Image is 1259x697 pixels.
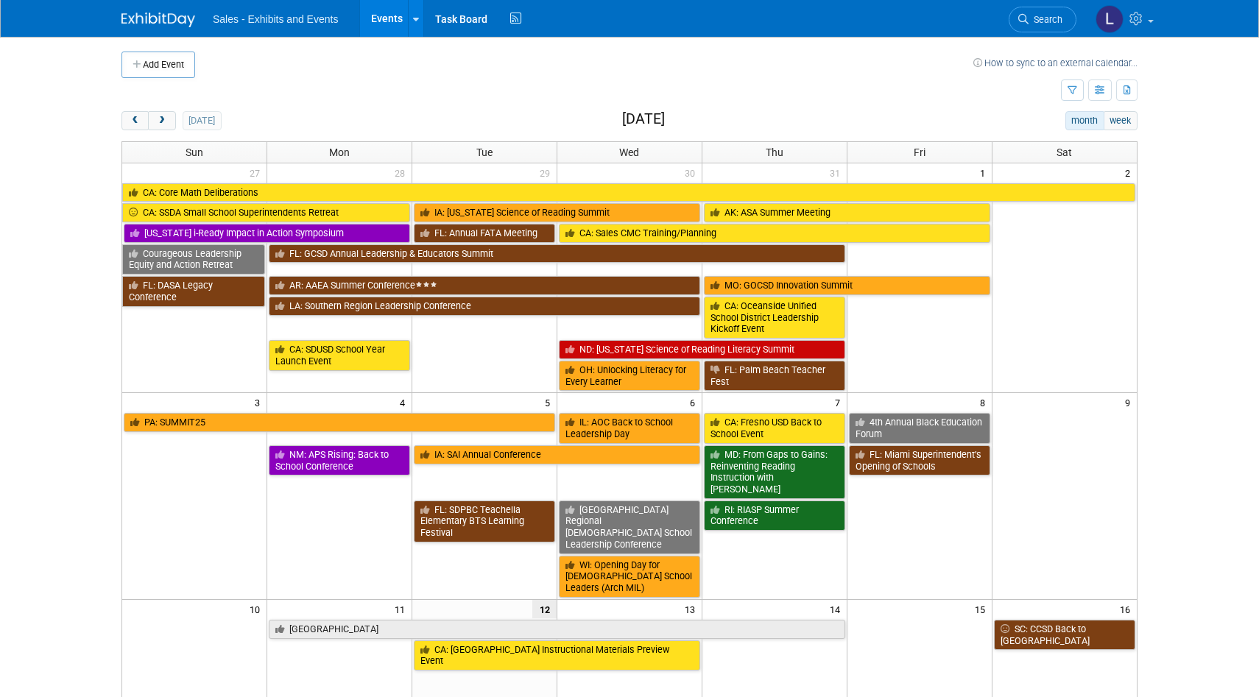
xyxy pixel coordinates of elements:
[122,203,410,222] a: CA: SSDA Small School Superintendents Retreat
[704,276,990,295] a: MO: GOCSD Innovation Summit
[828,163,847,182] span: 31
[1124,163,1137,182] span: 2
[183,111,222,130] button: [DATE]
[688,393,702,411] span: 6
[973,600,992,618] span: 15
[543,393,557,411] span: 5
[622,111,665,127] h2: [DATE]
[1029,14,1062,25] span: Search
[683,600,702,618] span: 13
[1009,7,1076,32] a: Search
[269,244,844,263] a: FL: GCSD Annual Leadership & Educators Summit
[414,203,700,222] a: IA: [US_STATE] Science of Reading Summit
[121,13,195,27] img: ExhibitDay
[269,297,700,316] a: LA: Southern Region Leadership Conference
[122,244,265,275] a: Courageous Leadership Equity and Action Retreat
[398,393,412,411] span: 4
[1104,111,1138,130] button: week
[414,224,555,243] a: FL: Annual FATA Meeting
[849,413,990,443] a: 4th Annual Black Education Forum
[704,445,845,499] a: MD: From Gaps to Gains: Reinventing Reading Instruction with [PERSON_NAME]
[538,163,557,182] span: 29
[559,413,700,443] a: IL: AOC Back to School Leadership Day
[833,393,847,411] span: 7
[269,445,410,475] a: NM: APS Rising: Back to School Conference
[213,13,338,25] span: Sales - Exhibits and Events
[828,600,847,618] span: 14
[122,183,1135,202] a: CA: Core Math Deliberations
[978,393,992,411] span: 8
[414,445,700,464] a: IA: SAI Annual Conference
[393,600,412,618] span: 11
[1124,393,1137,411] span: 9
[148,111,175,130] button: next
[1057,146,1072,158] span: Sat
[559,224,990,243] a: CA: Sales CMC Training/Planning
[704,500,845,531] a: RI: RIASP Summer Conference
[704,413,845,443] a: CA: Fresno USD Back to School Event
[559,361,700,391] a: OH: Unlocking Literacy for Every Learner
[124,224,410,243] a: [US_STATE] i-Ready Impact in Action Symposium
[329,146,350,158] span: Mon
[1096,5,1124,33] img: Lendy Bell
[766,146,783,158] span: Thu
[914,146,925,158] span: Fri
[186,146,203,158] span: Sun
[994,620,1135,650] a: SC: CCSD Back to [GEOGRAPHIC_DATA]
[248,600,267,618] span: 10
[704,361,845,391] a: FL: Palm Beach Teacher Fest
[849,445,990,475] a: FL: Miami Superintendent’s Opening of Schools
[978,163,992,182] span: 1
[532,600,557,618] span: 12
[269,620,844,639] a: [GEOGRAPHIC_DATA]
[269,340,410,370] a: CA: SDUSD School Year Launch Event
[559,500,700,554] a: [GEOGRAPHIC_DATA] Regional [DEMOGRAPHIC_DATA] School Leadership Conference
[704,297,845,339] a: CA: Oceanside Unified School District Leadership Kickoff Event
[393,163,412,182] span: 28
[248,163,267,182] span: 27
[683,163,702,182] span: 30
[122,276,265,306] a: FL: DASA Legacy Conference
[559,556,700,598] a: WI: Opening Day for [DEMOGRAPHIC_DATA] School Leaders (Arch MIL)
[414,640,700,671] a: CA: [GEOGRAPHIC_DATA] Instructional Materials Preview Event
[619,146,639,158] span: Wed
[1065,111,1104,130] button: month
[559,340,845,359] a: ND: [US_STATE] Science of Reading Literacy Summit
[1118,600,1137,618] span: 16
[253,393,267,411] span: 3
[121,52,195,78] button: Add Event
[476,146,493,158] span: Tue
[414,500,555,542] a: FL: SDPBC Teachella Elementary BTS Learning Festival
[973,57,1138,68] a: How to sync to an external calendar...
[124,413,555,432] a: PA: SUMMIT25
[121,111,149,130] button: prev
[269,276,700,295] a: AR: AAEA Summer Conference
[704,203,990,222] a: AK: ASA Summer Meeting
